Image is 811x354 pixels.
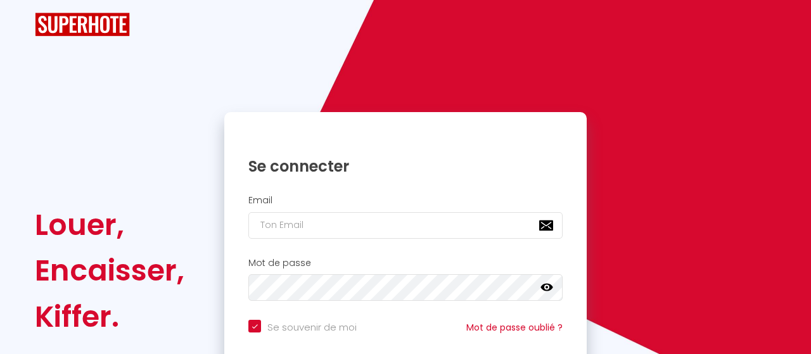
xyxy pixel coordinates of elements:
[248,156,563,176] h1: Se connecter
[35,294,184,339] div: Kiffer.
[35,248,184,293] div: Encaisser,
[248,195,563,206] h2: Email
[466,321,563,334] a: Mot de passe oublié ?
[248,258,563,269] h2: Mot de passe
[248,212,563,239] input: Ton Email
[35,202,184,248] div: Louer,
[35,13,130,36] img: SuperHote logo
